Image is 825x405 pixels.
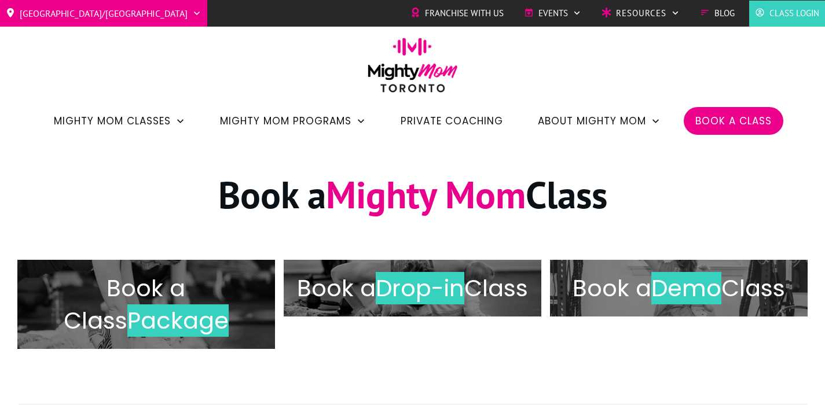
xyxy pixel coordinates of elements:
[220,111,366,131] a: Mighty Mom Programs
[284,248,541,328] a: Book aDrop-inClass
[538,111,646,131] span: About Mighty Mom
[550,248,808,328] a: Book aDemoClass
[573,272,651,304] span: Book a
[769,5,819,22] span: Class Login
[64,272,186,337] span: Book a Class
[326,170,526,219] span: Mighty Mom
[376,272,464,304] span: Drop-in
[616,5,666,22] span: Resources
[17,248,275,360] a: Book a ClassPackage
[755,5,819,22] a: Class Login
[425,5,504,22] span: Franchise with Us
[54,111,185,131] a: Mighty Mom Classes
[538,5,568,22] span: Events
[602,5,680,22] a: Resources
[695,111,772,131] a: Book a Class
[18,170,807,233] h1: Book a Class
[538,111,661,131] a: About Mighty Mom
[714,5,735,22] span: Blog
[220,111,351,131] span: Mighty Mom Programs
[6,4,201,23] a: [GEOGRAPHIC_DATA]/[GEOGRAPHIC_DATA]
[524,5,581,22] a: Events
[410,5,504,22] a: Franchise with Us
[721,272,785,304] span: Class
[401,111,503,131] a: Private Coaching
[296,272,529,304] h2: Book a Class
[54,111,171,131] span: Mighty Mom Classes
[20,4,188,23] span: [GEOGRAPHIC_DATA]/[GEOGRAPHIC_DATA]
[700,5,735,22] a: Blog
[362,38,464,101] img: mightymom-logo-toronto
[127,304,229,337] span: Package
[651,272,721,304] span: Demo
